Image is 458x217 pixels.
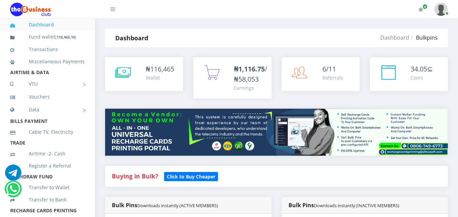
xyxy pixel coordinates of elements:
img: multitenant_rcp.png [105,109,448,156]
span: 34.05 [411,64,427,73]
span: 6/11 [322,64,336,73]
a: Miscellaneous Payments [10,54,85,69]
a: Cable TV, Electricity [10,124,85,140]
b: 116,465.10 [57,35,75,40]
a: VTU [10,75,85,92]
small: Downloads instantly (ACTIVE MEMBERS) [137,202,218,209]
div: Referrals [322,74,343,81]
a: Chat for support [6,186,20,197]
a: Click to Buy Cheaper [164,172,218,180]
i: Renew/Upgrade Subscription [418,7,423,12]
strong: Dashboard [115,34,148,42]
span: /₦58,053 [234,64,267,84]
a: Fund wallet[116,465.10] [10,29,85,45]
a: Transactions [10,42,85,57]
img: User [434,3,448,16]
b: ₦1,116.75 [234,64,265,73]
b: Click to Buy Cheaper [167,173,215,180]
a: Register a Referral [10,158,85,174]
strong: Buying in Bulk? [112,172,158,180]
small: Downloads instantly (INACTIVE MEMBERS) [314,202,399,209]
img: Logo [10,3,51,16]
div: ⊆ [411,64,433,74]
a: Data [10,101,85,118]
div: Coins [411,74,433,81]
div: Earnings [234,84,267,91]
a: Airtime -2- Cash [10,146,85,161]
a: 6/11 Referrals [282,57,360,91]
div: ₦ [146,64,174,74]
a: Vouchers [10,89,85,105]
a: ₦1,116.75/₦58,053 Earnings [193,57,271,99]
strong: Bulk Pins [288,201,399,209]
small: [ ] [55,35,76,40]
span: 116,465 [150,64,174,73]
a: Chat for support [5,170,21,181]
a: Dashboard [380,34,409,41]
a: Transfer to Bank [10,192,85,208]
a: Transfer to Wallet [10,180,85,195]
strong: Bulk Pins [112,201,218,209]
div: Wallet [146,74,174,81]
span: Renew/Upgrade Subscription [422,4,427,9]
li: Bulkpins [409,34,438,42]
a: Dashboard [10,17,85,32]
a: ₦116,465 Wallet [105,57,183,91]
